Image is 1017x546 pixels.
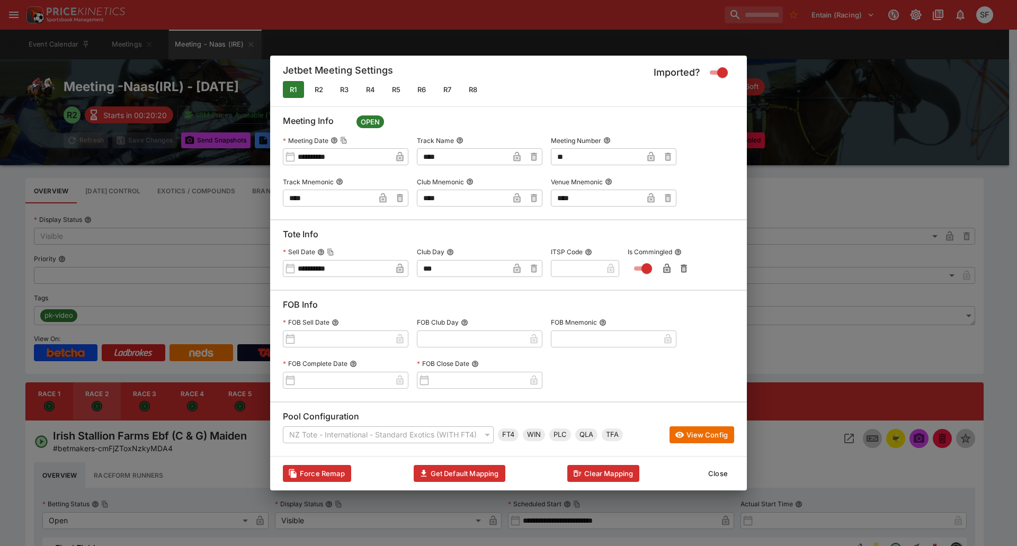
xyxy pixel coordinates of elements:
[466,178,474,185] button: Club Mnemonic
[437,81,458,98] button: Mapped to M57 and Not Imported
[585,248,592,256] button: ITSP Code
[283,64,393,81] h5: Jetbet Meeting Settings
[602,429,623,440] span: TFA
[456,137,463,144] button: Track Name
[414,465,505,482] button: Get Default Mapping Info
[317,248,325,256] button: Sell DateCopy To Clipboard
[447,248,454,256] button: Club Day
[462,81,484,98] button: Mapped to M57 and Not Imported
[654,66,700,78] h5: Imported?
[360,81,381,98] button: Mapped to M57 and Not Imported
[549,428,571,441] div: Place
[356,117,384,128] span: OPEN
[386,81,407,98] button: Mapped to M57 and Not Imported
[417,177,464,186] p: Club Mnemonic
[308,81,329,98] button: Mapped to M57 and Not Imported
[283,115,734,132] h6: Meeting Info
[599,319,606,326] button: FOB Mnemonic
[471,360,479,368] button: FOB Close Date
[327,248,334,256] button: Copy To Clipboard
[336,178,343,185] button: Track Mnemonic
[523,428,545,441] div: Win
[674,248,682,256] button: Is Commingled
[283,177,334,186] p: Track Mnemonic
[283,136,328,145] p: Meeting Date
[411,81,432,98] button: Mapped to M57 and Not Imported
[498,428,519,441] div: First Four
[605,178,612,185] button: Venue Mnemonic
[523,429,545,440] span: WIN
[283,299,734,315] h6: FOB Info
[356,115,384,128] div: Meeting Status
[340,137,347,144] button: Copy To Clipboard
[417,318,459,327] p: FOB Club Day
[331,137,338,144] button: Meeting DateCopy To Clipboard
[702,465,734,482] button: Close
[417,247,444,256] p: Club Day
[567,465,639,482] button: Clear Mapping
[283,426,494,443] div: NZ Tote - International - Standard Exotics (WITH FT4)
[334,81,355,98] button: Mapped to M57 and Not Imported
[628,247,672,256] p: Is Commingled
[549,429,571,440] span: PLC
[417,136,454,145] p: Track Name
[602,428,623,441] div: Trifecta
[417,359,469,368] p: FOB Close Date
[350,360,357,368] button: FOB Complete Date
[283,247,315,256] p: Sell Date
[461,319,468,326] button: FOB Club Day
[498,429,519,440] span: FT4
[551,318,597,327] p: FOB Mnemonic
[551,177,603,186] p: Venue Mnemonic
[283,359,347,368] p: FOB Complete Date
[575,428,597,441] div: Quinella
[283,318,329,327] p: FOB Sell Date
[603,137,611,144] button: Meeting Number
[332,319,339,326] button: FOB Sell Date
[283,465,351,482] button: Clears data required to update with latest templates
[551,247,583,256] p: ITSP Code
[283,411,734,426] h6: Pool Configuration
[670,426,734,443] button: View Config
[551,136,601,145] p: Meeting Number
[283,81,304,98] button: Mapped to M57 and Imported
[575,429,597,440] span: QLA
[283,229,734,244] h6: Tote Info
